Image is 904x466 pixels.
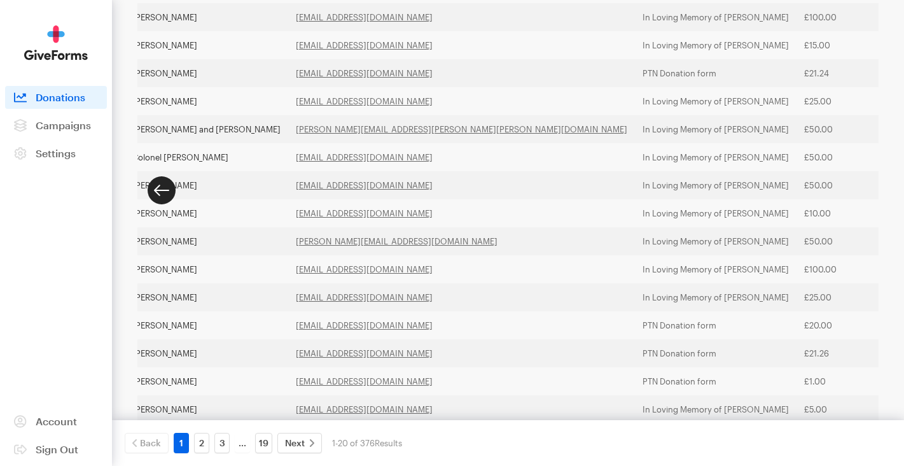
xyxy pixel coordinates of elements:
[296,68,433,78] a: [EMAIL_ADDRESS][DOMAIN_NAME]
[5,142,107,165] a: Settings
[796,143,900,171] td: £50.00
[285,435,305,451] span: Next
[635,199,796,227] td: In Loving Memory of [PERSON_NAME]
[5,114,107,137] a: Campaigns
[24,25,88,60] img: GiveForms
[635,395,796,423] td: In Loving Memory of [PERSON_NAME]
[125,311,288,339] td: [PERSON_NAME]
[36,415,77,427] span: Account
[125,171,288,199] td: [PERSON_NAME]
[796,115,900,143] td: £50.00
[125,367,288,395] td: [PERSON_NAME]
[635,171,796,199] td: In Loving Memory of [PERSON_NAME]
[5,410,107,433] a: Account
[332,433,402,453] div: 1-20 of 376
[635,227,796,255] td: In Loving Memory of [PERSON_NAME]
[635,3,796,31] td: In Loving Memory of [PERSON_NAME]
[125,339,288,367] td: [PERSON_NAME]
[796,283,900,311] td: £25.00
[796,339,900,367] td: £21.26
[796,59,900,87] td: £21.24
[296,376,433,386] a: [EMAIL_ADDRESS][DOMAIN_NAME]
[796,199,900,227] td: £10.00
[125,3,288,31] td: [PERSON_NAME]
[796,311,900,339] td: £20.00
[296,96,433,106] a: [EMAIL_ADDRESS][DOMAIN_NAME]
[36,91,85,103] span: Donations
[296,124,627,134] a: [PERSON_NAME][EMAIL_ADDRESS][PERSON_NAME][PERSON_NAME][DOMAIN_NAME]
[375,438,402,448] span: Results
[5,86,107,109] a: Donations
[296,236,497,246] a: [PERSON_NAME][EMAIL_ADDRESS][DOMAIN_NAME]
[796,171,900,199] td: £50.00
[125,255,288,283] td: [PERSON_NAME]
[296,292,433,302] a: [EMAIL_ADDRESS][DOMAIN_NAME]
[296,208,433,218] a: [EMAIL_ADDRESS][DOMAIN_NAME]
[635,339,796,367] td: PTN Donation form
[125,31,288,59] td: [PERSON_NAME]
[214,433,230,453] a: 3
[296,404,433,414] a: [EMAIL_ADDRESS][DOMAIN_NAME]
[125,227,288,255] td: [PERSON_NAME]
[635,255,796,283] td: In Loving Memory of [PERSON_NAME]
[635,59,796,87] td: PTN Donation form
[635,31,796,59] td: In Loving Memory of [PERSON_NAME]
[796,31,900,59] td: £15.00
[125,115,288,143] td: [PERSON_NAME] and [PERSON_NAME]
[635,311,796,339] td: PTN Donation form
[125,87,288,115] td: [PERSON_NAME]
[125,283,288,311] td: [PERSON_NAME]
[635,87,796,115] td: In Loving Memory of [PERSON_NAME]
[255,433,272,453] a: 19
[796,367,900,395] td: £1.00
[296,348,433,358] a: [EMAIL_ADDRESS][DOMAIN_NAME]
[296,40,433,50] a: [EMAIL_ADDRESS][DOMAIN_NAME]
[296,264,433,274] a: [EMAIL_ADDRESS][DOMAIN_NAME]
[296,180,433,190] a: [EMAIL_ADDRESS][DOMAIN_NAME]
[5,438,107,461] a: Sign Out
[277,433,322,453] a: Next
[296,152,433,162] a: [EMAIL_ADDRESS][DOMAIN_NAME]
[125,199,288,227] td: [PERSON_NAME]
[796,87,900,115] td: £25.00
[635,115,796,143] td: In Loving Memory of [PERSON_NAME]
[796,227,900,255] td: £50.00
[796,395,900,423] td: £5.00
[296,320,433,330] a: [EMAIL_ADDRESS][DOMAIN_NAME]
[194,433,209,453] a: 2
[796,3,900,31] td: £100.00
[635,367,796,395] td: PTN Donation form
[635,143,796,171] td: In Loving Memory of [PERSON_NAME]
[36,443,78,455] span: Sign Out
[125,395,288,423] td: [PERSON_NAME]
[296,12,433,22] a: [EMAIL_ADDRESS][DOMAIN_NAME]
[36,119,91,131] span: Campaigns
[125,143,288,171] td: Colonel [PERSON_NAME]
[125,59,288,87] td: [PERSON_NAME]
[36,147,76,159] span: Settings
[635,283,796,311] td: In Loving Memory of [PERSON_NAME]
[796,255,900,283] td: £100.00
